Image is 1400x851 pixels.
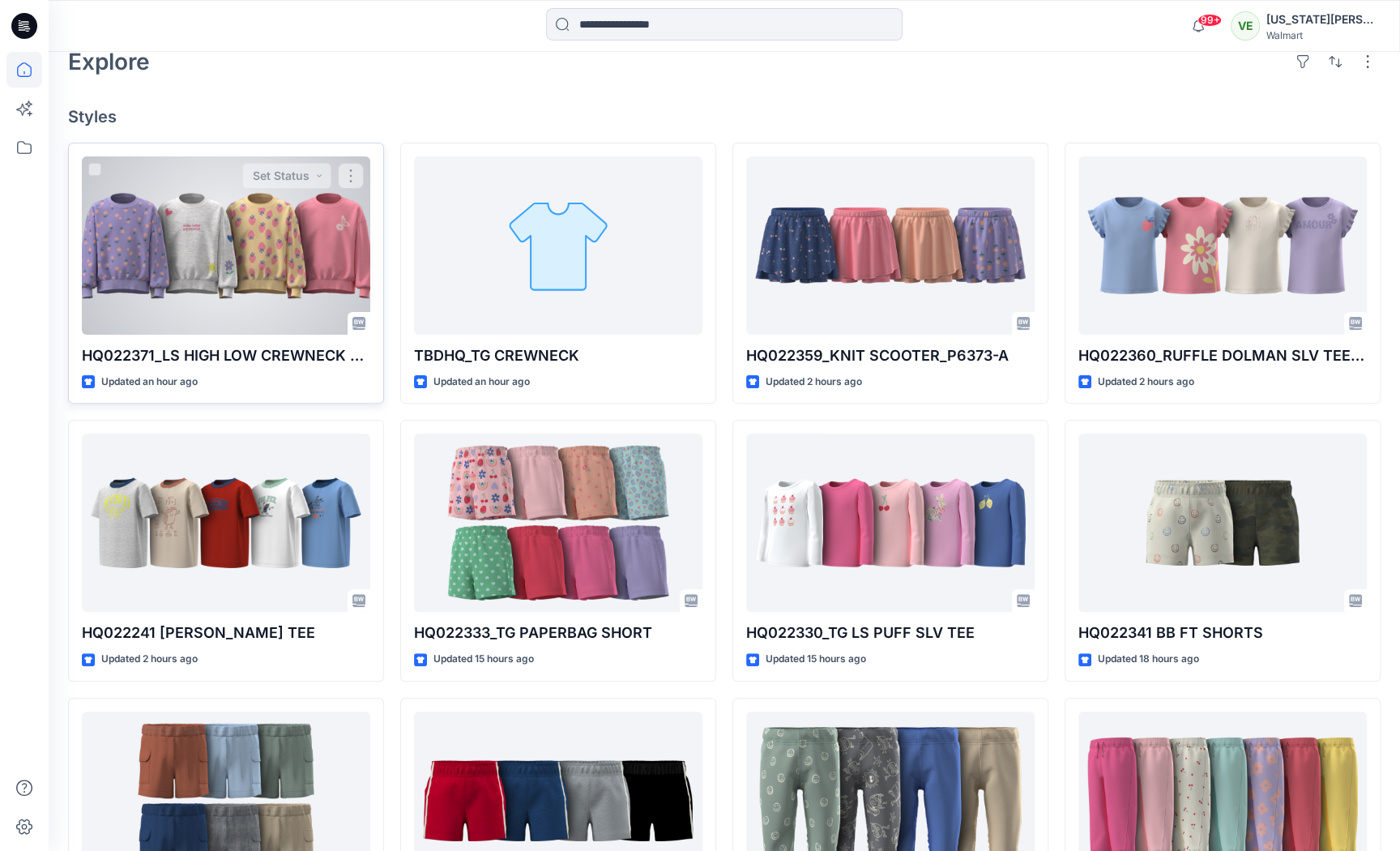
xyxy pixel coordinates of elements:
a: HQ022371_LS HIGH LOW CREWNECK SWEATSHIRT_P6440-A [82,156,370,335]
p: TBDHQ_TG CREWNECK [414,344,702,367]
h2: Explore [68,49,150,75]
p: HQ022371_LS HIGH LOW CREWNECK SWEATSHIRT_P6440-A [82,344,370,367]
p: HQ022341 BB FT SHORTS [1078,622,1367,644]
p: Updated an hour ago [101,374,198,391]
span: 99+ [1197,14,1222,27]
div: Walmart [1266,29,1380,41]
p: Updated 2 hours ago [101,651,198,668]
p: HQ022359_KNIT SCOOTER_P6373-A [746,344,1035,367]
a: HQ022359_KNIT SCOOTER_P6373-A [746,156,1035,335]
a: HQ022360_RUFFLE DOLMAN SLV TEE_P6358-A [1078,156,1367,335]
a: TBDHQ_TG CREWNECK [414,156,702,335]
a: HQ022330_TG LS PUFF SLV TEE [746,434,1035,612]
p: Updated 15 hours ago [433,651,534,668]
div: VE [1231,11,1260,41]
p: HQ022333_TG PAPERBAG SHORT [414,622,702,644]
h4: Styles [68,107,1381,126]
a: HQ022333_TG PAPERBAG SHORT [414,434,702,612]
p: Updated 2 hours ago [1098,374,1194,391]
p: HQ022360_RUFFLE DOLMAN SLV TEE_P6358-A [1078,344,1367,367]
p: Updated an hour ago [433,374,530,391]
div: [US_STATE][PERSON_NAME] [1266,10,1380,29]
a: HQ022341 BB FT SHORTS [1078,434,1367,612]
p: Updated 2 hours ago [766,374,862,391]
p: HQ022330_TG LS PUFF SLV TEE [746,622,1035,644]
p: Updated 18 hours ago [1098,651,1199,668]
p: Updated 15 hours ago [766,651,866,668]
p: HQ022241 [PERSON_NAME] TEE [82,622,370,644]
a: HQ022241 TB RINGER TEE [82,434,370,612]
